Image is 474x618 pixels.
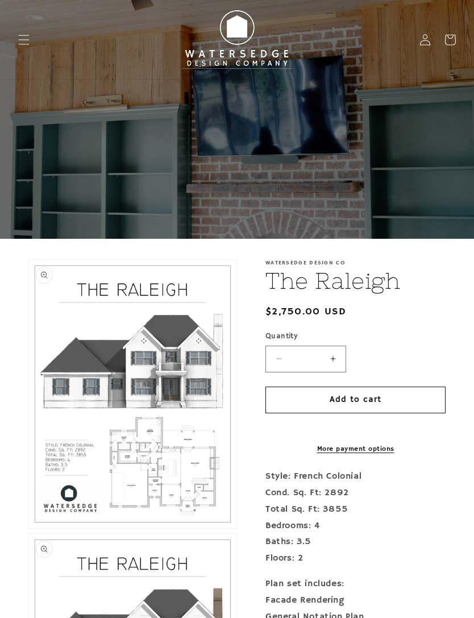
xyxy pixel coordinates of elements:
a: More payment options [265,444,446,454]
button: Add to cart [265,387,446,413]
div: Plan set includes: [265,576,446,592]
div: Facade Rendering [265,592,446,609]
summary: Menu [11,27,36,52]
h1: The Raleigh [265,266,446,296]
img: Watersedge Design Co [174,5,300,75]
span: $2,750.00 USD [265,304,346,320]
label: Quantity [265,331,446,342]
p: Watersedge Design Co [265,259,446,266]
p: Style: French Colonial Cond. Sq. Ft: 2892 Total Sq. Ft: 3855 Bedrooms: 4 Baths: 3.5 Floors: 2 [265,468,446,567]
